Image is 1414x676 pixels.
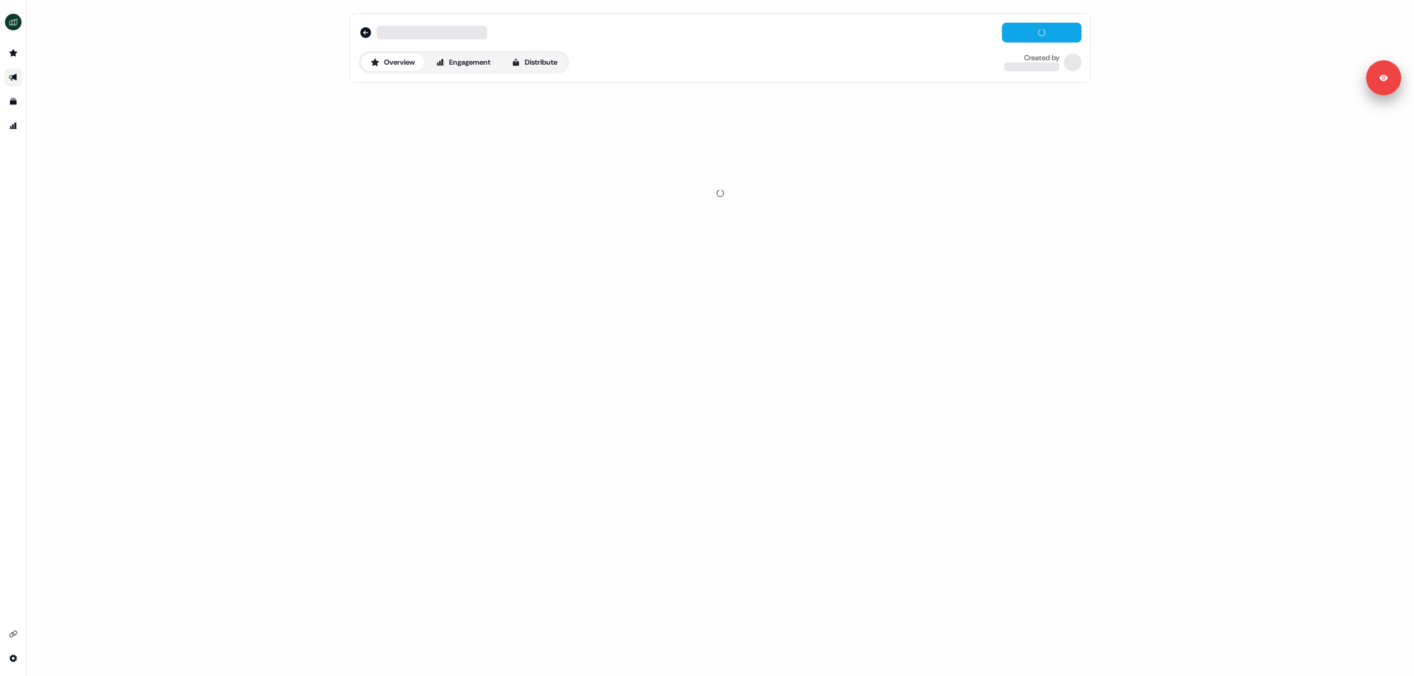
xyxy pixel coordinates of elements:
[361,54,424,71] button: Overview
[4,68,22,86] a: Go to outbound experience
[4,625,22,643] a: Go to integrations
[4,649,22,667] a: Go to integrations
[1024,54,1059,62] div: Created by
[426,54,500,71] button: Engagement
[4,93,22,110] a: Go to templates
[4,44,22,62] a: Go to prospects
[502,54,567,71] button: Distribute
[4,117,22,135] a: Go to attribution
